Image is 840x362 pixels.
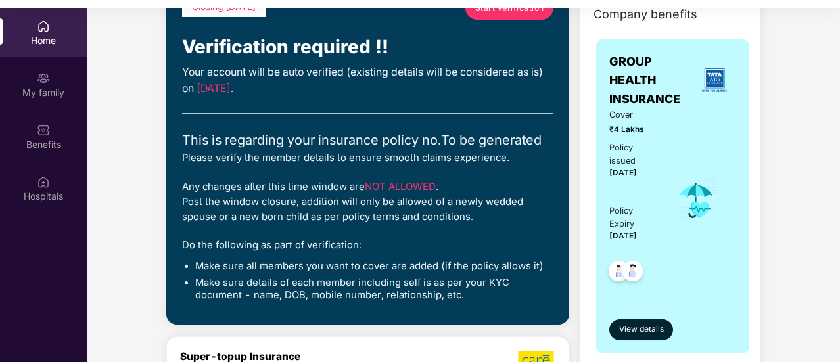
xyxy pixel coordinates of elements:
span: ₹4 Lakhs [609,124,657,136]
span: Cover [609,108,657,122]
img: svg+xml;base64,PHN2ZyBpZD0iSG9tZSIgeG1sbnM9Imh0dHA6Ly93d3cudzMub3JnLzIwMDAvc3ZnIiB3aWR0aD0iMjAiIG... [37,20,50,33]
div: This is regarding your insurance policy no. To be generated [182,130,553,150]
div: Your account will be auto verified (existing details will be considered as is) on . [182,64,553,97]
span: [DATE] [197,82,231,95]
li: Make sure details of each member including self is as per your KYC document - name, DOB, mobile n... [195,277,553,302]
div: Verification required !! [182,33,553,62]
span: [DATE] [609,231,637,240]
span: NOT ALLOWED [365,181,436,192]
span: View details [619,323,664,336]
div: Any changes after this time window are . Post the window closure, addition will only be allowed o... [182,179,553,225]
div: Do the following as part of verification: [182,238,553,253]
img: insurerLogo [697,62,732,98]
img: svg+xml;base64,PHN2ZyBpZD0iQmVuZWZpdHMiIHhtbG5zPSJodHRwOi8vd3d3LnczLm9yZy8yMDAwL3N2ZyIgd2lkdGg9Ij... [37,124,50,137]
div: Please verify the member details to ensure smooth claims experience. [182,150,553,166]
img: icon [675,179,718,222]
img: svg+xml;base64,PHN2ZyB4bWxucz0iaHR0cDovL3d3dy53My5vcmcvMjAwMC9zdmciIHdpZHRoPSI0OC45NDMiIGhlaWdodD... [617,257,649,289]
span: Closing [DATE] [192,1,256,12]
img: svg+xml;base64,PHN2ZyB3aWR0aD0iMjAiIGhlaWdodD0iMjAiIHZpZXdCb3g9IjAgMCAyMCAyMCIgZmlsbD0ibm9uZSIgeG... [37,72,50,85]
span: GROUP HEALTH INSURANCE [609,53,693,108]
div: Policy Expiry [609,204,657,231]
button: View details [609,319,673,340]
span: Company benefits [594,5,697,24]
div: Policy issued [609,141,657,168]
li: Make sure all members you want to cover are added (if the policy allows it) [195,260,553,273]
span: [DATE] [609,168,637,177]
img: svg+xml;base64,PHN2ZyBpZD0iSG9zcGl0YWxzIiB4bWxucz0iaHR0cDovL3d3dy53My5vcmcvMjAwMC9zdmciIHdpZHRoPS... [37,175,50,189]
img: svg+xml;base64,PHN2ZyB4bWxucz0iaHR0cDovL3d3dy53My5vcmcvMjAwMC9zdmciIHdpZHRoPSI0OC45NDMiIGhlaWdodD... [603,257,635,289]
